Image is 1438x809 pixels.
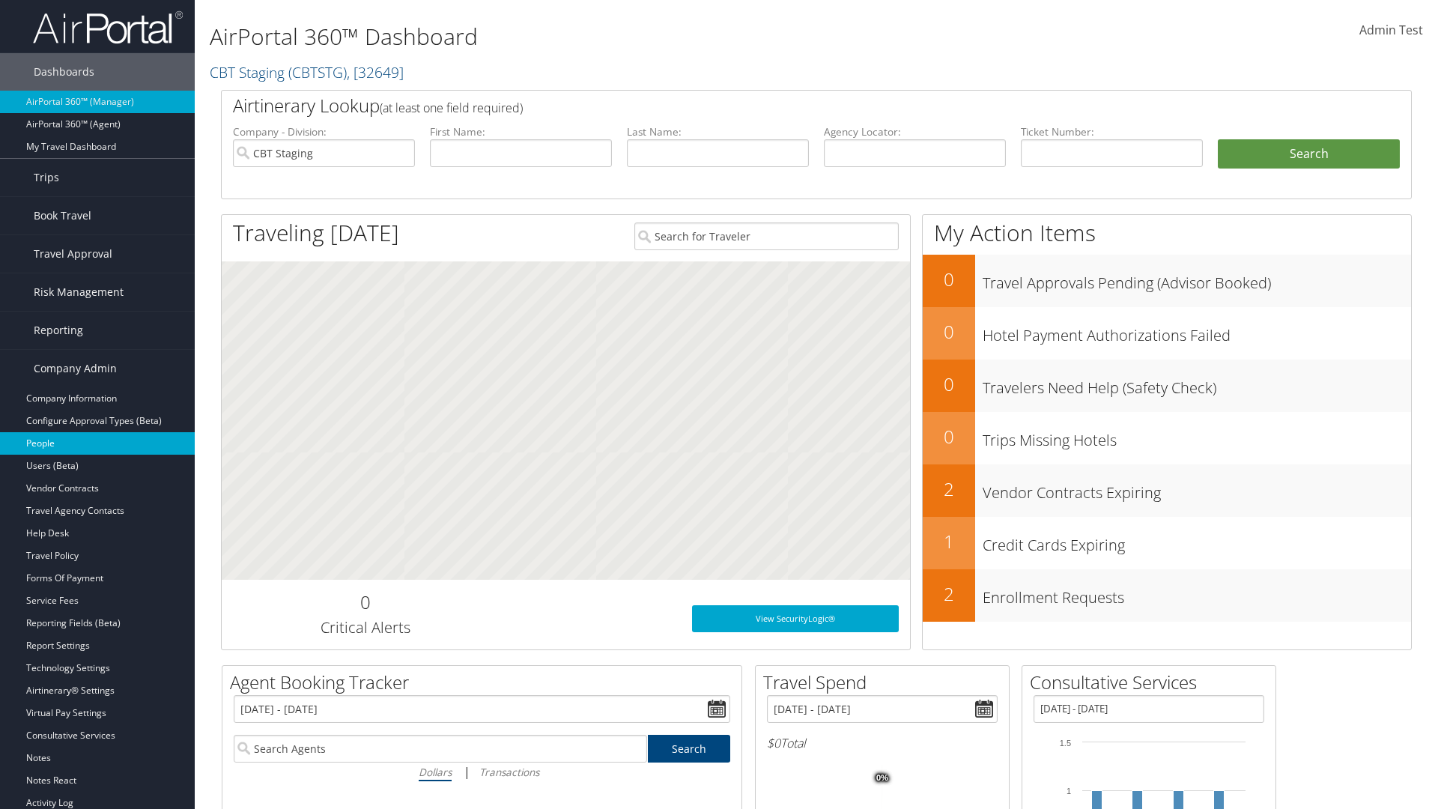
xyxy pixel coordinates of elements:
span: Reporting [34,312,83,349]
span: (at least one field required) [380,100,523,116]
h2: 0 [923,372,975,397]
a: 2Enrollment Requests [923,569,1411,622]
h3: Hotel Payment Authorizations Failed [983,318,1411,346]
label: Last Name: [627,124,809,139]
tspan: 1 [1067,787,1071,796]
h2: 2 [923,581,975,607]
h1: AirPortal 360™ Dashboard [210,21,1019,52]
tspan: 1.5 [1060,739,1071,748]
span: $0 [767,735,780,751]
h1: Traveling [DATE] [233,217,399,249]
h1: My Action Items [923,217,1411,249]
h2: 2 [923,476,975,502]
h3: Travelers Need Help (Safety Check) [983,370,1411,399]
a: 0Travel Approvals Pending (Advisor Booked) [923,255,1411,307]
tspan: 0% [876,774,888,783]
div: | [234,763,730,781]
h2: Airtinerary Lookup [233,93,1301,118]
h2: 0 [233,590,497,615]
a: Search [648,735,731,763]
i: Transactions [479,765,539,779]
h2: 0 [923,267,975,292]
span: Risk Management [34,273,124,311]
a: 1Credit Cards Expiring [923,517,1411,569]
span: Book Travel [34,197,91,234]
label: Ticket Number: [1021,124,1203,139]
label: Company - Division: [233,124,415,139]
a: 0Hotel Payment Authorizations Failed [923,307,1411,360]
h2: Travel Spend [763,670,1009,695]
h3: Travel Approvals Pending (Advisor Booked) [983,265,1411,294]
a: Admin Test [1359,7,1423,54]
h3: Credit Cards Expiring [983,527,1411,556]
input: Search Agents [234,735,647,763]
h3: Trips Missing Hotels [983,422,1411,451]
h2: Agent Booking Tracker [230,670,741,695]
a: CBT Staging [210,62,404,82]
a: 2Vendor Contracts Expiring [923,464,1411,517]
span: Travel Approval [34,235,112,273]
a: View SecurityLogic® [692,605,899,632]
h6: Total [767,735,998,751]
label: First Name: [430,124,612,139]
span: Admin Test [1359,22,1423,38]
a: 0Trips Missing Hotels [923,412,1411,464]
span: Trips [34,159,59,196]
a: 0Travelers Need Help (Safety Check) [923,360,1411,412]
img: airportal-logo.png [33,10,183,45]
input: Search for Traveler [634,222,899,250]
h3: Vendor Contracts Expiring [983,475,1411,503]
h3: Critical Alerts [233,617,497,638]
h2: 0 [923,424,975,449]
h2: 0 [923,319,975,345]
label: Agency Locator: [824,124,1006,139]
span: , [ 32649 ] [347,62,404,82]
button: Search [1218,139,1400,169]
i: Dollars [419,765,452,779]
h2: 1 [923,529,975,554]
span: Company Admin [34,350,117,387]
h2: Consultative Services [1030,670,1275,695]
h3: Enrollment Requests [983,580,1411,608]
span: ( CBTSTG ) [288,62,347,82]
span: Dashboards [34,53,94,91]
